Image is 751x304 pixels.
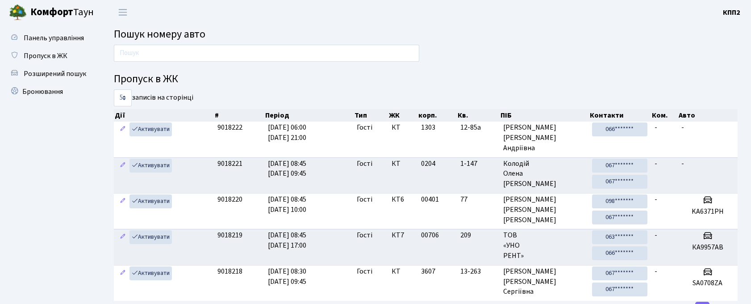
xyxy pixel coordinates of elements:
[503,230,585,261] span: ТОВ «УНО РЕНТ»
[30,5,73,19] b: Комфорт
[392,122,414,133] span: КТ
[117,159,128,173] a: Редагувати
[655,194,657,204] span: -
[460,230,496,241] span: 209
[22,87,63,97] span: Бронювання
[114,73,738,86] h4: Пропуск в ЖК
[503,159,585,190] span: Колодій Олена [PERSON_NAME]
[268,194,306,215] span: [DATE] 08:45 [DATE] 10:00
[129,194,172,208] a: Активувати
[392,194,414,205] span: КТ6
[417,109,457,122] th: корп.
[268,266,306,287] span: [DATE] 08:30 [DATE] 09:45
[357,194,372,205] span: Гості
[503,194,585,225] span: [PERSON_NAME] [PERSON_NAME] [PERSON_NAME]
[357,230,372,241] span: Гості
[460,266,496,277] span: 13-263
[723,8,740,17] b: КПП2
[117,122,128,136] a: Редагувати
[392,159,414,169] span: КТ
[214,109,264,122] th: #
[681,243,734,252] h5: КА9957АВ
[268,122,306,143] span: [DATE] 06:00 [DATE] 21:00
[217,230,242,240] span: 9018219
[421,194,439,204] span: 00401
[503,122,585,153] span: [PERSON_NAME] [PERSON_NAME] Андріївна
[681,279,734,287] h5: SA0708ZA
[678,109,738,122] th: Авто
[651,109,678,122] th: Ком.
[217,194,242,204] span: 9018220
[129,266,172,280] a: Активувати
[388,109,417,122] th: ЖК
[457,109,500,122] th: Кв.
[4,47,94,65] a: Пропуск в ЖК
[460,194,496,205] span: 77
[460,159,496,169] span: 1-147
[357,266,372,277] span: Гості
[357,159,372,169] span: Гості
[30,5,94,20] span: Таун
[500,109,588,122] th: ПІБ
[655,159,657,169] span: -
[655,122,657,132] span: -
[4,29,94,47] a: Панель управління
[357,122,372,133] span: Гості
[112,5,134,20] button: Переключити навігацію
[268,230,306,250] span: [DATE] 08:45 [DATE] 17:00
[392,230,414,241] span: КТ7
[114,45,419,62] input: Пошук
[264,109,354,122] th: Період
[217,266,242,276] span: 9018218
[421,159,435,169] span: 0204
[460,122,496,133] span: 12-85а
[421,266,435,276] span: 3607
[129,230,172,244] a: Активувати
[24,69,86,79] span: Розширений пошук
[4,83,94,101] a: Бронювання
[354,109,388,122] th: Тип
[24,33,84,43] span: Панель управління
[268,159,306,179] span: [DATE] 08:45 [DATE] 09:45
[421,230,439,240] span: 00706
[9,4,27,21] img: logo.png
[681,159,684,169] span: -
[681,207,734,216] h5: KA6371PH
[114,26,205,42] span: Пошук номеру авто
[723,7,740,18] a: КПП2
[655,230,657,240] span: -
[217,159,242,169] span: 9018221
[655,266,657,276] span: -
[114,89,132,106] select: записів на сторінці
[589,109,651,122] th: Контакти
[117,266,128,280] a: Редагувати
[392,266,414,277] span: КТ
[421,122,435,132] span: 1303
[117,230,128,244] a: Редагувати
[129,159,172,173] a: Активувати
[129,122,172,136] a: Активувати
[217,122,242,132] span: 9018222
[114,89,193,106] label: записів на сторінці
[681,122,684,132] span: -
[4,65,94,83] a: Розширений пошук
[24,51,67,61] span: Пропуск в ЖК
[117,194,128,208] a: Редагувати
[114,109,214,122] th: Дії
[503,266,585,297] span: [PERSON_NAME] [PERSON_NAME] Сергіївна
